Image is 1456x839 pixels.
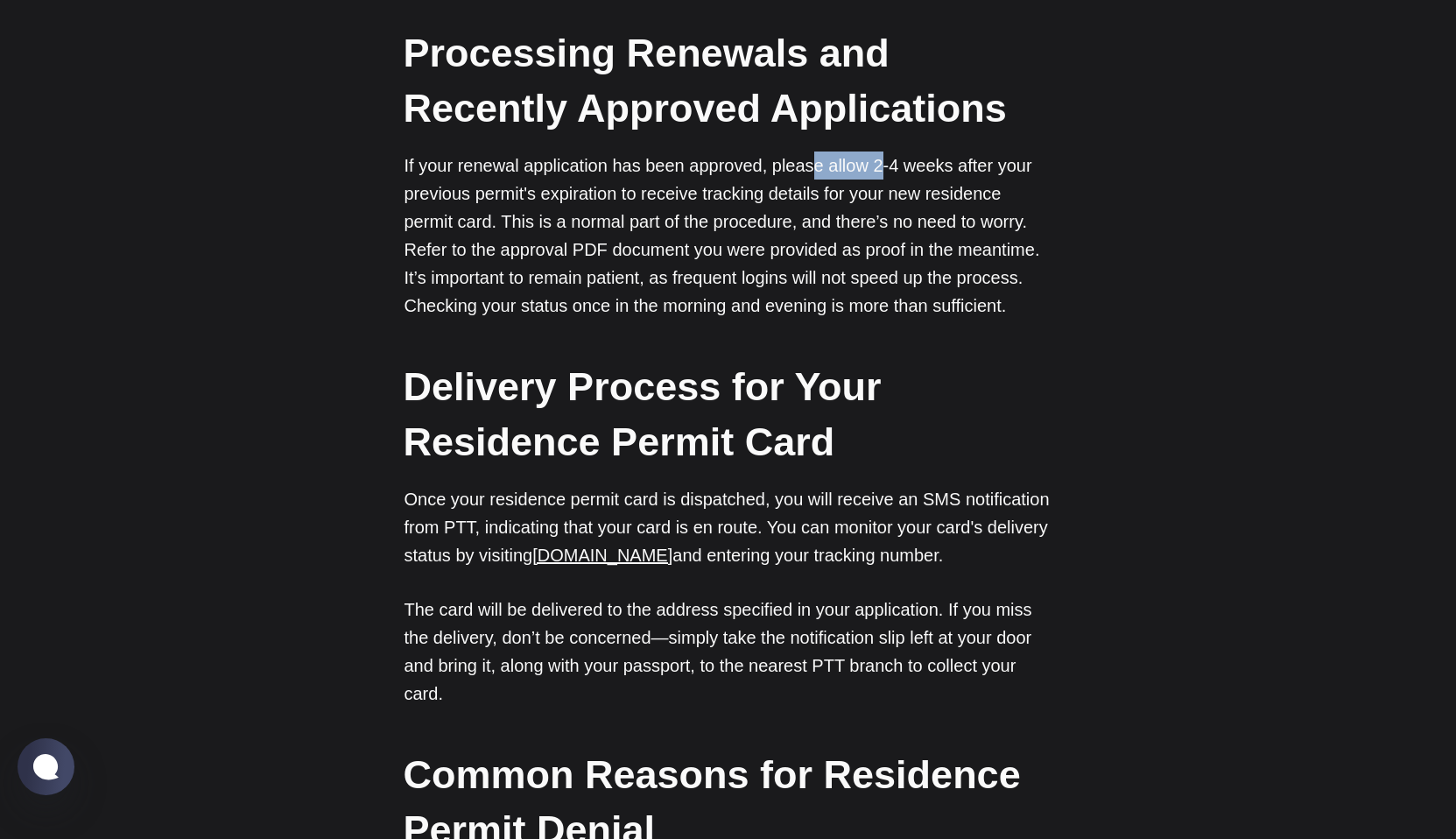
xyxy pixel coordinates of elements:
a: [DOMAIN_NAME] [532,546,672,565]
h2: Delivery Process for Your Residence Permit Card [404,359,1052,469]
h2: Processing Renewals and Recently Approved Applications [404,25,1052,136]
p: If your renewal application has been approved, please allow 2-4 weeks after your previous permit'... [404,152,1052,320]
p: The card will be delivered to the address specified in your application. If you miss the delivery... [404,596,1052,708]
p: Once your residence permit card is dispatched, you will receive an SMS notification from PTT, ind... [404,485,1052,569]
